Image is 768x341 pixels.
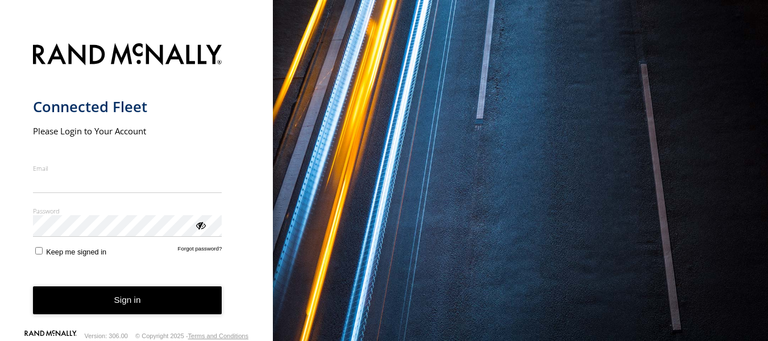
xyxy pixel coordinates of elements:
[33,125,222,137] h2: Please Login to Your Account
[135,332,248,339] div: © Copyright 2025 -
[33,36,240,332] form: main
[178,245,222,256] a: Forgot password?
[33,41,222,70] img: Rand McNally
[35,247,43,254] input: Keep me signed in
[33,207,222,215] label: Password
[33,286,222,314] button: Sign in
[33,164,222,172] label: Email
[194,219,206,231] div: ViewPassword
[188,332,248,339] a: Terms and Conditions
[46,248,106,256] span: Keep me signed in
[33,97,222,116] h1: Connected Fleet
[85,332,128,339] div: Version: 306.00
